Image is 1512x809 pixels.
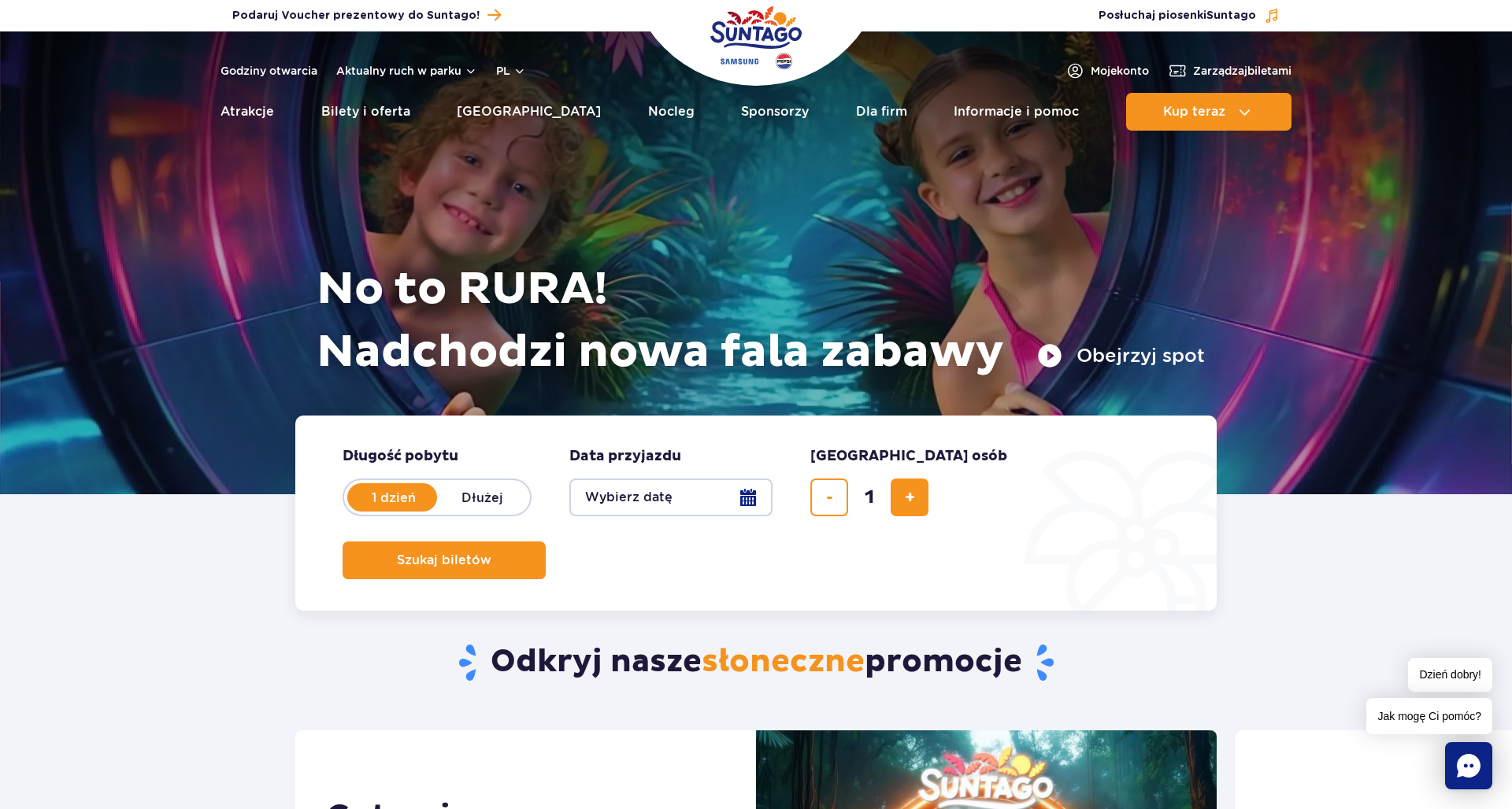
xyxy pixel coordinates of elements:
span: Podaruj Voucher prezentowy do Suntago! [232,8,480,24]
span: Kup teraz [1163,105,1225,119]
button: Szukaj biletów [343,541,546,579]
a: Informacje i pomoc [954,93,1079,131]
label: Dłużej [437,481,527,514]
a: Nocleg [648,93,695,131]
a: Zarządzajbiletami [1168,61,1291,80]
a: Dla firm [856,93,907,131]
span: [GEOGRAPHIC_DATA] osób [810,447,1007,466]
div: Chat [1445,742,1492,789]
a: Mojekonto [1065,61,1149,80]
span: Data przyjazdu [569,447,681,466]
form: Planowanie wizyty w Park of Poland [295,416,1217,611]
button: Posłuchaj piosenkiSuntago [1099,8,1280,24]
a: [GEOGRAPHIC_DATA] [457,93,601,131]
span: Suntago [1206,10,1256,21]
a: Bilety i oferta [321,93,410,131]
a: Atrakcje [220,93,274,131]
span: Posłuchaj piosenki [1099,8,1256,24]
span: słoneczne [702,642,865,682]
span: Szukaj biletów [397,553,491,567]
h1: No to RURA! Nadchodzi nowa fala zabawy [317,258,1205,384]
a: Podaruj Voucher prezentowy do Suntago! [232,5,501,26]
span: Długość pobytu [343,447,458,466]
span: Moje konto [1091,63,1149,79]
button: Aktualny ruch w parku [336,65,477,77]
button: pl [496,63,526,79]
input: liczba biletów [850,478,888,516]
button: usuń bilet [810,478,848,516]
span: Jak mogę Ci pomóc? [1366,698,1492,734]
button: Wybierz datę [569,478,773,516]
h2: Odkryj nasze promocje [295,642,1217,683]
span: Dzień dobry! [1408,658,1492,692]
button: dodaj bilet [891,478,928,516]
button: Kup teraz [1126,93,1291,131]
button: Obejrzyj spot [1037,343,1205,368]
label: 1 dzień [349,481,439,514]
a: Godziny otwarcia [220,63,317,79]
a: Sponsorzy [741,93,809,131]
span: Zarządzaj biletami [1193,63,1291,79]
